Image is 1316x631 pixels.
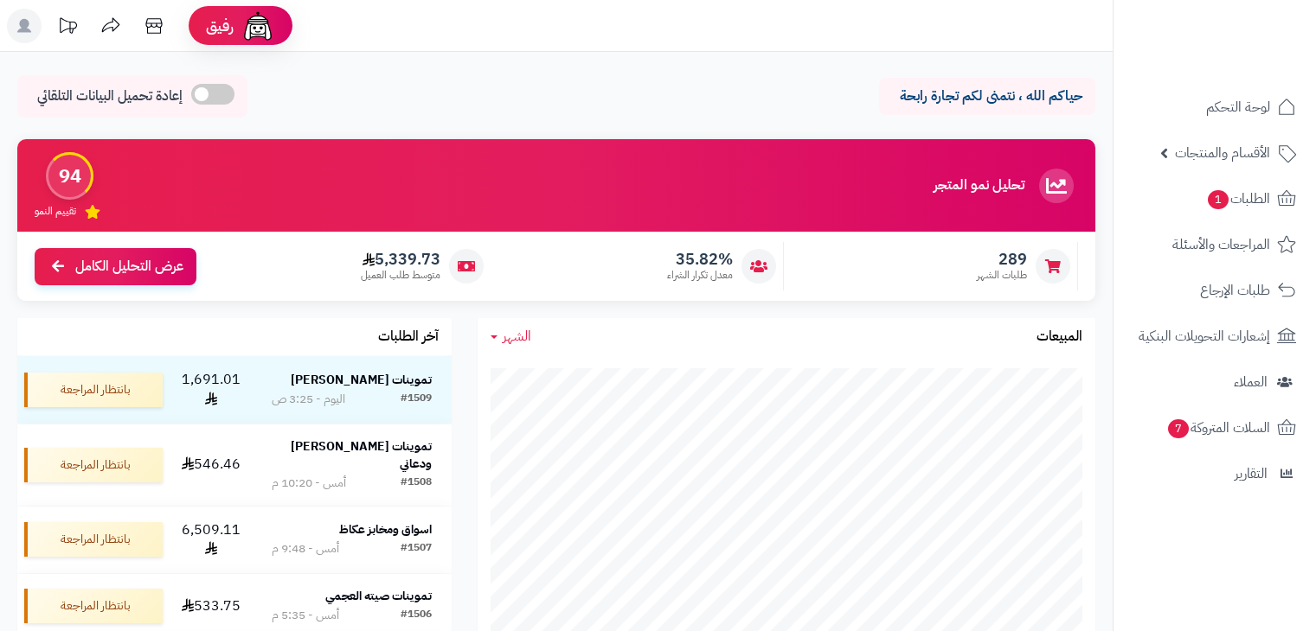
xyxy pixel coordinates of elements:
[291,437,432,473] strong: تموينات [PERSON_NAME] ودعاني
[170,424,252,506] td: 546.46
[667,250,733,269] span: 35.82%
[24,522,163,557] div: بانتظار المراجعة
[35,248,196,285] a: عرض التحليل الكامل
[491,327,531,347] a: الشهر
[241,9,275,43] img: ai-face.png
[1124,86,1306,128] a: لوحة التحكم
[401,540,432,558] div: #1507
[1124,224,1306,265] a: المراجعات والأسئلة
[24,589,163,623] div: بانتظار المراجعة
[272,391,345,408] div: اليوم - 3:25 ص
[1166,416,1270,440] span: السلات المتروكة
[1168,419,1189,438] span: 7
[75,257,183,277] span: عرض التحليل الكامل
[1124,407,1306,449] a: السلات المتروكة7
[977,250,1027,269] span: 289
[272,540,339,558] div: أمس - 9:48 م
[272,475,346,492] div: أمس - 10:20 م
[1124,453,1306,494] a: التقارير
[361,268,440,283] span: متوسط طلب العميل
[1172,233,1270,257] span: المراجعات والأسئلة
[361,250,440,269] span: 5,339.73
[24,448,163,482] div: بانتظار المراجعة
[1124,270,1306,311] a: طلبات الإرجاع
[667,268,733,283] span: معدل تكرار الشراء
[1200,278,1270,303] span: طلبات الإرجاع
[1139,324,1270,348] span: إشعارات التحويلات البنكية
[272,607,339,624] div: أمس - 5:35 م
[1124,315,1306,357] a: إشعارات التحويلات البنكية
[401,391,432,408] div: #1509
[378,329,439,345] h3: آخر الطلبات
[35,204,76,219] span: تقييم النمو
[1198,48,1300,85] img: logo-2.png
[1206,187,1270,211] span: الطلبات
[291,371,432,389] strong: تموينات [PERSON_NAME]
[401,607,432,624] div: #1506
[37,86,183,106] span: إعادة تحميل البيانات التلقائي
[170,507,252,574] td: 6,509.11
[1206,95,1270,119] span: لوحة التحكم
[1234,370,1268,394] span: العملاء
[1037,329,1082,345] h3: المبيعات
[170,356,252,424] td: 1,691.01
[892,86,1082,106] p: حياكم الله ، نتمنى لكم تجارة رابحة
[24,373,163,407] div: بانتظار المراجعة
[1124,361,1306,403] a: العملاء
[503,326,531,347] span: الشهر
[934,178,1024,194] h3: تحليل نمو المتجر
[401,475,432,492] div: #1508
[1208,190,1229,209] span: 1
[1124,178,1306,220] a: الطلبات1
[325,587,432,605] strong: تموينات صيته العجمي
[1175,141,1270,165] span: الأقسام والمنتجات
[977,268,1027,283] span: طلبات الشهر
[46,9,89,48] a: تحديثات المنصة
[206,16,234,36] span: رفيق
[1235,462,1268,486] span: التقارير
[339,520,432,539] strong: اسواق ومخابز عكاظ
